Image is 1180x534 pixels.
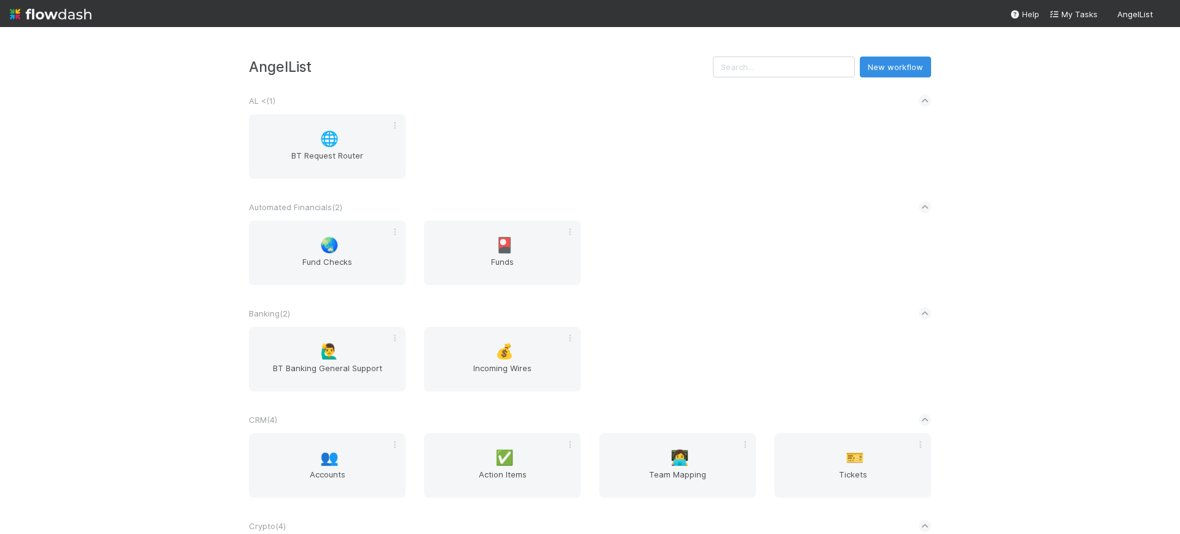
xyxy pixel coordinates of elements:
[774,433,931,498] a: 🎫Tickets
[320,344,339,359] span: 🙋‍♂️
[320,237,339,253] span: 🌏
[429,256,576,280] span: Funds
[1049,9,1098,19] span: My Tasks
[254,149,401,174] span: BT Request Router
[424,221,581,285] a: 🎴Funds
[320,450,339,466] span: 👥
[320,131,339,147] span: 🌐
[249,308,290,318] span: Banking ( 2 )
[1049,8,1098,20] a: My Tasks
[254,256,401,280] span: Fund Checks
[1010,8,1039,20] div: Help
[1117,9,1153,19] span: AngelList
[495,450,514,466] span: ✅
[604,468,751,493] span: Team Mapping
[846,450,864,466] span: 🎫
[713,57,855,77] input: Search...
[429,362,576,387] span: Incoming Wires
[424,433,581,498] a: ✅Action Items
[249,202,342,212] span: Automated Financials ( 2 )
[249,415,277,425] span: CRM ( 4 )
[429,468,576,493] span: Action Items
[249,58,713,75] h3: AngelList
[249,521,286,531] span: Crypto ( 4 )
[249,433,406,498] a: 👥Accounts
[599,433,756,498] a: 👩‍💻Team Mapping
[495,344,514,359] span: 💰
[779,468,926,493] span: Tickets
[249,327,406,391] a: 🙋‍♂️BT Banking General Support
[249,221,406,285] a: 🌏Fund Checks
[254,468,401,493] span: Accounts
[254,362,401,387] span: BT Banking General Support
[860,57,931,77] button: New workflow
[424,327,581,391] a: 💰Incoming Wires
[10,4,92,25] img: logo-inverted-e16ddd16eac7371096b0.svg
[249,114,406,179] a: 🌐BT Request Router
[495,237,514,253] span: 🎴
[1158,9,1170,21] img: avatar_fee1282a-8af6-4c79-b7c7-bf2cfad99775.png
[249,96,275,106] span: AL < ( 1 )
[671,450,689,466] span: 👩‍💻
